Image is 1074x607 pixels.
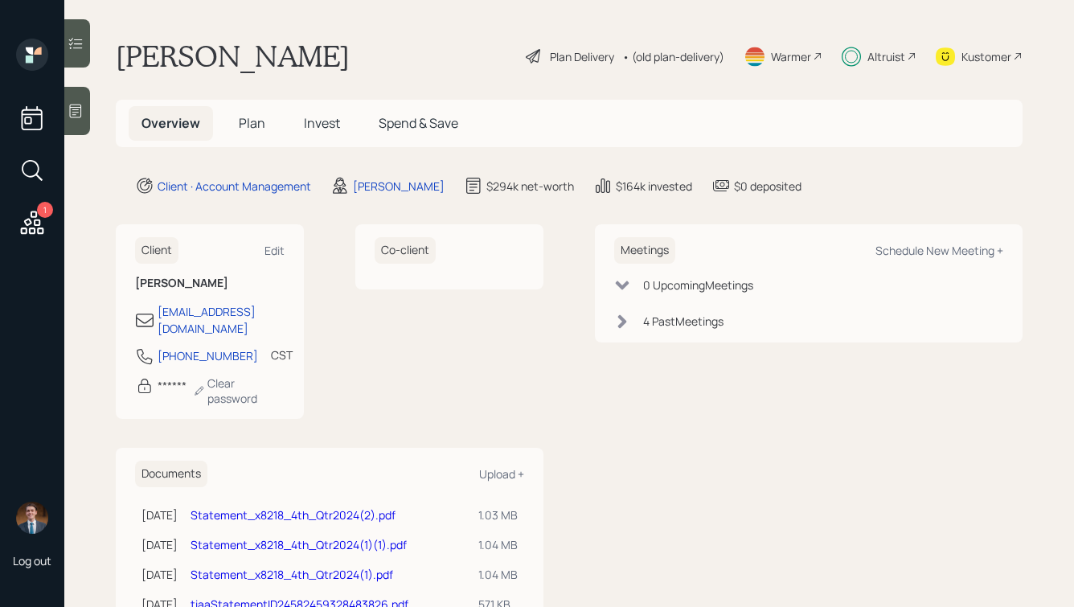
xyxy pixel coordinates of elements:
div: Warmer [771,48,811,65]
h6: [PERSON_NAME] [135,277,285,290]
h6: Co-client [375,237,436,264]
div: Edit [264,243,285,258]
div: Upload + [479,466,524,482]
div: $0 deposited [734,178,801,195]
span: Plan [239,114,265,132]
div: Plan Delivery [550,48,614,65]
h6: Client [135,237,178,264]
div: CST [271,347,293,363]
div: $164k invested [616,178,692,195]
img: hunter_neumayer.jpg [16,502,48,534]
div: [DATE] [141,507,178,523]
div: 1.03 MB [478,507,518,523]
div: Altruist [867,48,905,65]
div: Schedule New Meeting + [875,243,1003,258]
div: [PHONE_NUMBER] [158,347,258,364]
h6: Meetings [614,237,675,264]
div: [EMAIL_ADDRESS][DOMAIN_NAME] [158,303,285,337]
span: Overview [141,114,200,132]
div: • (old plan-delivery) [622,48,724,65]
div: Clear password [193,375,285,406]
div: 1 [37,202,53,218]
div: 1.04 MB [478,536,518,553]
div: Kustomer [961,48,1011,65]
div: $294k net-worth [486,178,574,195]
span: Spend & Save [379,114,458,132]
div: [PERSON_NAME] [353,178,445,195]
div: 0 Upcoming Meeting s [643,277,753,293]
a: Statement_x8218_4th_Qtr2024(1)(1).pdf [191,537,407,552]
a: Statement_x8218_4th_Qtr2024(1).pdf [191,567,393,582]
h1: [PERSON_NAME] [116,39,350,74]
div: [DATE] [141,566,178,583]
div: Log out [13,553,51,568]
div: [DATE] [141,536,178,553]
div: Client · Account Management [158,178,311,195]
a: Statement_x8218_4th_Qtr2024(2).pdf [191,507,396,523]
div: 1.04 MB [478,566,518,583]
h6: Documents [135,461,207,487]
span: Invest [304,114,340,132]
div: 4 Past Meeting s [643,313,724,330]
